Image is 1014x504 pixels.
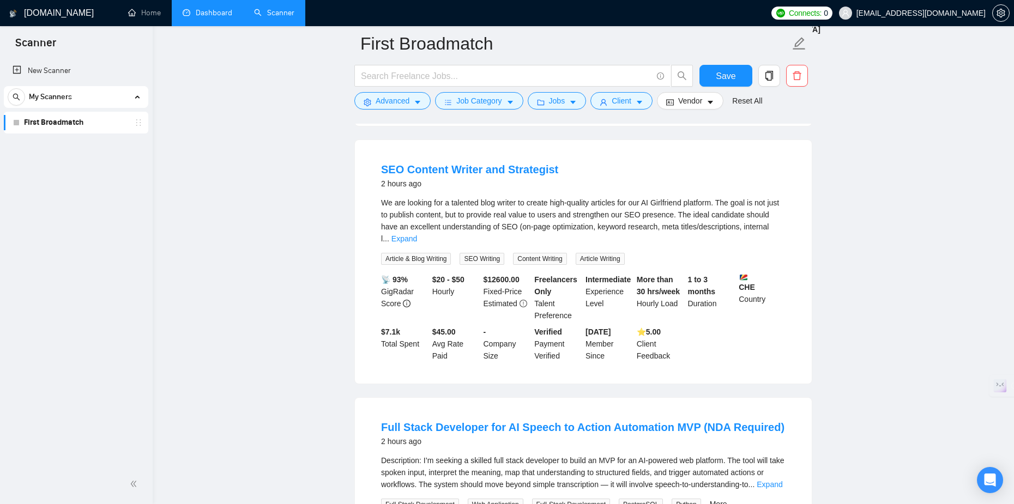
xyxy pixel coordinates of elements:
[381,177,558,190] div: 2 hours ago
[128,8,161,17] a: homeHome
[456,95,502,107] span: Job Category
[787,71,807,81] span: delete
[732,95,762,107] a: Reset All
[666,98,674,106] span: idcard
[637,275,680,296] b: More than 30 hrs/week
[759,71,780,81] span: copy
[824,7,828,19] span: 0
[740,274,747,281] img: 🇸🇨
[376,95,409,107] span: Advanced
[435,92,523,110] button: barsJob Categorycaret-down
[361,69,652,83] input: Search Freelance Jobs...
[381,197,786,245] div: We are looking for a talented blog writer to create high-quality articles for our AI Girlfriend p...
[532,326,583,362] div: Payment Verified
[9,5,17,22] img: logo
[707,98,714,106] span: caret-down
[391,234,417,243] a: Expand
[8,88,25,106] button: search
[576,253,625,265] span: Article Writing
[134,118,143,127] span: holder
[24,112,128,133] a: First Broadmatch
[484,327,486,336] b: -
[637,327,661,336] b: ⭐️ 5.00
[635,326,686,362] div: Client Feedback
[600,98,607,106] span: user
[792,37,806,51] span: edit
[8,93,25,101] span: search
[583,326,635,362] div: Member Since
[381,198,779,243] span: We are looking for a talented blog writer to create high-quality articles for our AI Girlfriend p...
[381,253,451,265] span: Article & Blog Writing
[590,92,653,110] button: userClientcaret-down
[671,65,693,87] button: search
[537,98,545,106] span: folder
[534,327,562,336] b: Verified
[484,275,520,284] b: $ 12600.00
[381,435,784,448] div: 2 hours ago
[381,456,784,489] span: Description: I’m seeking a skilled full stack developer to build an MVP for an AI-powered web pla...
[569,98,577,106] span: caret-down
[379,326,430,362] div: Total Spent
[749,480,755,489] span: ...
[786,65,808,87] button: delete
[612,95,631,107] span: Client
[534,275,577,296] b: Freelancers Only
[688,275,716,296] b: 1 to 3 months
[789,7,822,19] span: Connects:
[699,65,752,87] button: Save
[29,86,72,108] span: My Scanners
[586,275,631,284] b: Intermediate
[992,4,1010,22] button: setting
[737,274,788,321] div: Country
[4,86,148,133] li: My Scanners
[672,71,692,81] span: search
[381,327,400,336] b: $ 7.1k
[528,92,587,110] button: folderJobscaret-down
[4,60,148,82] li: New Scanner
[381,421,784,433] a: Full Stack Developer for AI Speech to Action Automation MVP (NDA Required)
[992,9,1010,17] a: setting
[381,275,408,284] b: 📡 93%
[254,8,294,17] a: searchScanner
[513,253,566,265] span: Content Writing
[520,300,527,307] span: exclamation-circle
[432,275,464,284] b: $20 - $50
[739,274,786,292] b: CHE
[430,326,481,362] div: Avg Rate Paid
[586,327,611,336] b: [DATE]
[481,274,533,321] div: Fixed-Price
[549,95,565,107] span: Jobs
[758,65,780,87] button: copy
[583,274,635,321] div: Experience Level
[183,8,232,17] a: dashboardDashboard
[360,30,790,57] input: Scanner name...
[130,478,141,489] span: double-left
[776,9,785,17] img: upwork-logo.png
[381,163,558,175] a: SEO Content Writer and Strategist
[432,327,456,336] b: $45.00
[414,98,421,106] span: caret-down
[678,95,702,107] span: Vendor
[657,92,723,110] button: idcardVendorcaret-down
[364,98,371,106] span: setting
[757,480,782,489] a: Expand
[354,92,431,110] button: settingAdvancedcaret-down
[381,454,786,490] div: Description: I’m seeking a skilled full stack developer to build an MVP for an AI-powered web pla...
[481,326,533,362] div: Company Size
[636,98,643,106] span: caret-down
[686,274,737,321] div: Duration
[657,72,664,80] span: info-circle
[842,9,849,17] span: user
[403,300,411,307] span: info-circle
[460,253,504,265] span: SEO Writing
[716,69,735,83] span: Save
[977,467,1003,493] div: Open Intercom Messenger
[379,274,430,321] div: GigRadar Score
[7,35,65,58] span: Scanner
[635,274,686,321] div: Hourly Load
[13,60,140,82] a: New Scanner
[532,274,583,321] div: Talent Preference
[506,98,514,106] span: caret-down
[430,274,481,321] div: Hourly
